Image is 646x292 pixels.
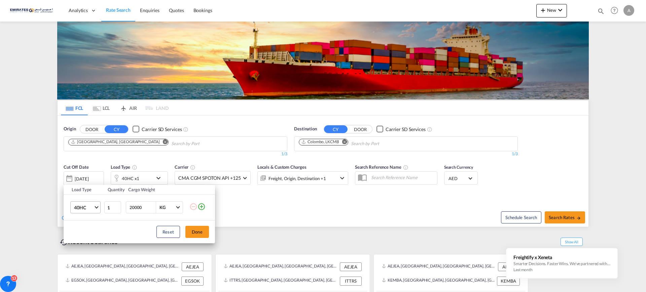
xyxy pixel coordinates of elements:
input: Enter Weight [129,202,156,213]
input: Qty [104,201,121,213]
span: 40HC [74,204,94,211]
md-select: Choose: 40HC [70,201,101,213]
div: Cargo Weight [128,186,185,193]
div: KG [159,205,166,210]
th: Load Type [64,185,104,195]
md-icon: icon-plus-circle-outline [198,203,206,211]
md-icon: icon-minus-circle-outline [189,203,198,211]
button: Done [185,226,209,238]
button: Reset [156,226,180,238]
th: Quantity [104,185,124,195]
